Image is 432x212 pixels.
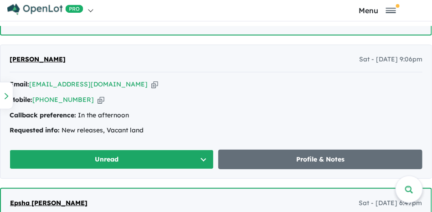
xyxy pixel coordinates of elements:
[10,125,422,136] div: New releases, Vacant land
[10,55,66,63] span: [PERSON_NAME]
[98,95,104,105] button: Copy
[359,54,422,65] span: Sat - [DATE] 9:06pm
[10,126,60,134] strong: Requested info:
[7,4,83,15] img: Openlot PRO Logo White
[10,199,87,207] span: Epsha [PERSON_NAME]
[10,54,66,65] a: [PERSON_NAME]
[10,80,29,88] strong: Email:
[218,150,422,169] a: Profile & Notes
[10,110,422,121] div: In the afternoon
[10,96,32,104] strong: Mobile:
[359,198,422,209] span: Sat - [DATE] 6:47pm
[325,6,430,15] button: Toggle navigation
[10,150,214,169] button: Unread
[32,96,94,104] a: [PHONE_NUMBER]
[29,80,148,88] a: [EMAIL_ADDRESS][DOMAIN_NAME]
[10,198,87,209] a: Epsha [PERSON_NAME]
[10,111,76,119] strong: Callback preference:
[151,80,158,89] button: Copy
